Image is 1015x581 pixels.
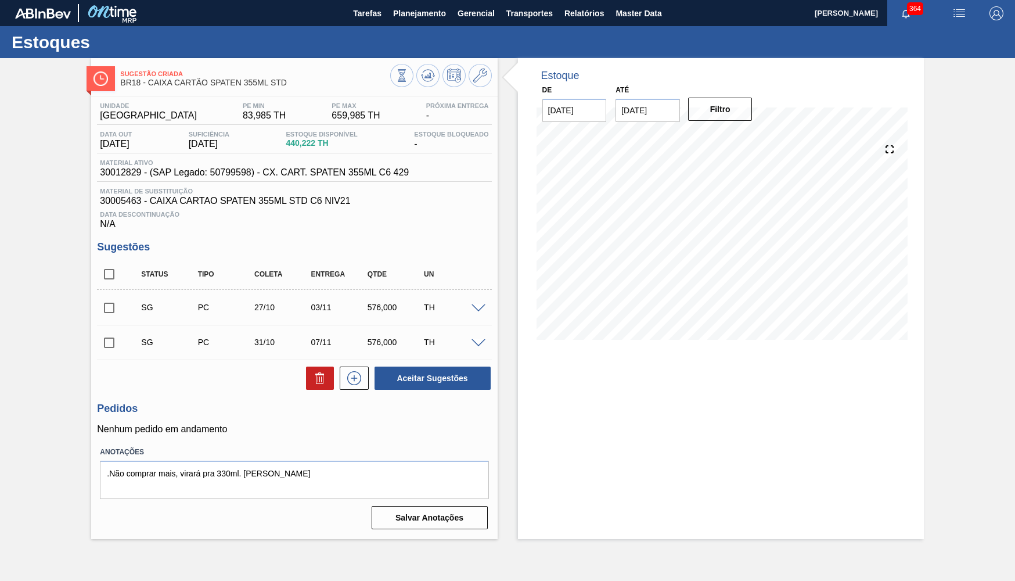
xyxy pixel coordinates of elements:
button: Salvar Anotações [372,506,488,529]
img: Logout [989,6,1003,20]
label: Até [616,86,629,94]
span: [DATE] [100,139,132,149]
div: Pedido de Compra [195,303,258,312]
button: Programar Estoque [442,64,466,87]
div: Coleta [251,270,314,278]
div: - [423,102,492,121]
span: Transportes [506,6,553,20]
div: 576,000 [365,338,427,347]
span: 30005463 - CAIXA CARTAO SPATEN 355ML STD C6 NIV21 [100,196,488,206]
div: Sugestão Criada [138,338,201,347]
span: Relatórios [564,6,604,20]
span: Unidade [100,102,197,109]
div: Tipo [195,270,258,278]
span: Estoque Bloqueado [414,131,488,138]
span: Sugestão Criada [120,70,390,77]
div: 576,000 [365,303,427,312]
div: Nova sugestão [334,367,369,390]
img: Ícone [93,71,108,86]
button: Filtro [688,98,753,121]
span: [GEOGRAPHIC_DATA] [100,110,197,121]
label: Anotações [100,444,488,461]
div: TH [421,338,484,347]
label: De [542,86,552,94]
div: Entrega [308,270,370,278]
span: PE MIN [243,102,286,109]
div: UN [421,270,484,278]
input: dd/mm/yyyy [616,99,680,122]
div: 27/10/2025 [251,303,314,312]
span: Master Data [616,6,661,20]
span: 440,222 TH [286,139,357,148]
img: userActions [952,6,966,20]
span: Planejamento [393,6,446,20]
div: - [411,131,491,149]
div: 07/11/2025 [308,338,370,347]
div: Qtde [365,270,427,278]
div: Sugestão Criada [138,303,201,312]
div: Pedido de Compra [195,338,258,347]
span: 83,985 TH [243,110,286,121]
span: Material de Substituição [100,188,488,195]
span: Estoque Disponível [286,131,357,138]
div: N/A [97,206,491,229]
img: TNhmsLtSVTkK8tSr43FrP2fwEKptu5GPRR3wAAAABJRU5ErkJggg== [15,8,71,19]
span: PE MAX [332,102,380,109]
div: 03/11/2025 [308,303,370,312]
p: Nenhum pedido em andamento [97,424,491,435]
span: 30012829 - (SAP Legado: 50799598) - CX. CART. SPATEN 355ML C6 429 [100,167,409,178]
button: Atualizar Gráfico [416,64,440,87]
span: BR18 - CAIXA CARTÃO SPATEN 355ML STD [120,78,390,87]
span: Data out [100,131,132,138]
textarea: .Não comprar mais, virará pra 330ml. [PERSON_NAME] [100,461,488,499]
div: Estoque [541,70,580,82]
div: 31/10/2025 [251,338,314,347]
span: 659,985 TH [332,110,380,121]
div: Aceitar Sugestões [369,365,492,391]
button: Visão Geral dos Estoques [390,64,413,87]
div: Excluir Sugestões [300,367,334,390]
span: Material ativo [100,159,409,166]
span: Suficiência [189,131,229,138]
span: [DATE] [189,139,229,149]
button: Aceitar Sugestões [375,367,491,390]
h3: Pedidos [97,403,491,415]
input: dd/mm/yyyy [542,99,607,122]
span: Próxima Entrega [426,102,489,109]
span: Gerencial [458,6,495,20]
button: Ir ao Master Data / Geral [469,64,492,87]
div: TH [421,303,484,312]
div: Status [138,270,201,278]
button: Notificações [887,5,924,21]
span: 364 [907,2,923,15]
span: Data Descontinuação [100,211,488,218]
span: Tarefas [353,6,381,20]
h1: Estoques [12,35,218,49]
h3: Sugestões [97,241,491,253]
